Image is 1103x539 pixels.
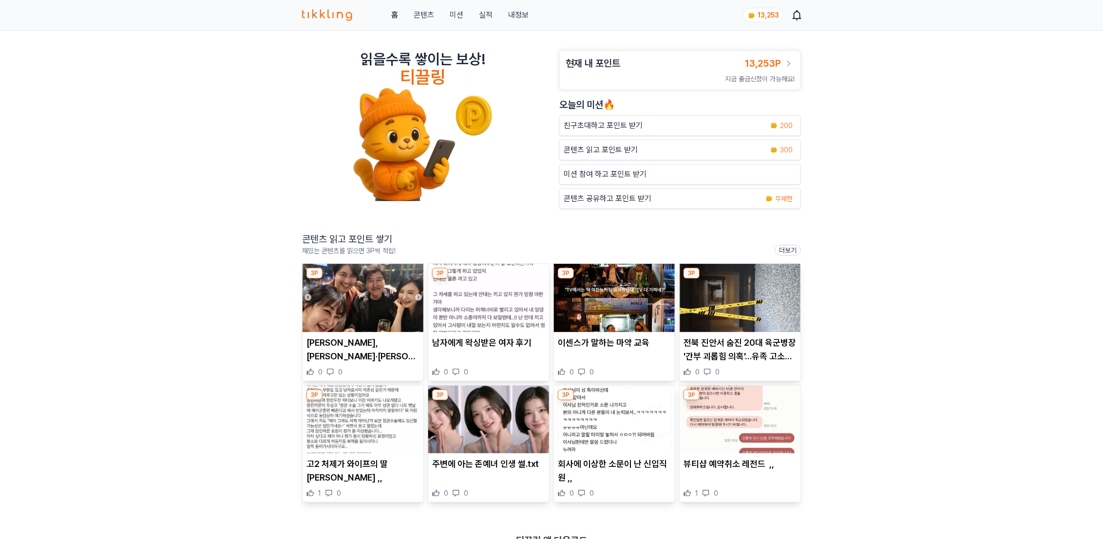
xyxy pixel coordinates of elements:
[508,9,529,21] a: 내정보
[775,194,793,204] span: 무제한
[302,263,424,381] div: 3P 채시라, 정우성·송강호·김혜은과 심야 회동 공개…'영화 보스' 시사회 뒷풀이서 새벽까지 이어진 '특급 친분' [PERSON_NAME], [PERSON_NAME]·[PER...
[680,264,800,332] img: 전북 진안서 숨진 20대 육군병장 '간부 괴롭힘 의혹'…유족 고소장 제출
[780,145,793,155] span: 300
[679,263,801,381] div: 3P 전북 진안서 숨진 20대 육군병장 '간부 괴롭힘 의혹'…유족 고소장 제출 전북 진안서 숨진 20대 육군병장 '간부 괴롭힘 의혹'…유족 고소장 제출 0 0
[450,9,463,21] button: 미션
[684,268,700,279] div: 3P
[479,9,493,21] a: 실적
[684,390,700,400] div: 3P
[684,336,797,363] p: 전북 진안서 숨진 20대 육군병장 '간부 괴롭힘 의혹'…유족 고소장 제출
[765,195,773,203] img: coin
[428,386,549,454] img: 주변에 아는 존예녀 인생 썰.txt
[564,168,647,180] p: 미션 참여 하고 포인트 받기
[553,263,675,381] div: 3P 이센스가 말하는 마약 교육 이센스가 말하는 마약 교육 0 0
[464,488,468,498] span: 0
[428,263,550,381] div: 3P 남자에게 왁싱받은 여자 후기 남자에게 왁싱받은 여자 후기 0 0
[570,488,574,498] span: 0
[353,87,493,201] img: tikkling_character
[695,488,698,498] span: 1
[306,336,419,363] p: [PERSON_NAME], [PERSON_NAME]·[PERSON_NAME]·[PERSON_NAME]과 심야 회동 공개…'영화 보스' 시사회 뒷풀이서 새벽까지 이어진 '특급 친분'
[338,367,342,377] span: 0
[337,488,341,498] span: 0
[558,268,574,279] div: 3P
[306,268,323,279] div: 3P
[558,336,671,350] p: 이센스가 말하는 마약 교육
[570,367,574,377] span: 0
[559,164,801,185] button: 미션 참여 하고 포인트 받기
[464,367,468,377] span: 0
[432,390,448,400] div: 3P
[302,9,352,21] img: 티끌링
[432,268,448,279] div: 3P
[564,144,638,156] p: 콘텐츠 읽고 포인트 받기
[302,232,396,246] h2: 콘텐츠 읽고 포인트 쌓기
[432,457,545,471] p: 주변에 아는 존예녀 인생 썰.txt
[745,57,781,69] span: 13,253P
[725,75,795,83] span: 지금 출금신청이 가능해요!
[680,386,800,454] img: 뷰티샵 예약취소 레전드 ,,
[558,457,671,484] p: 회사에 이상한 소문이 난 신입직원 ,,
[432,336,545,350] p: 남자에게 왁싱받은 여자 후기
[428,385,550,503] div: 3P 주변에 아는 존예녀 인생 썰.txt 주변에 아는 존예녀 인생 썰.txt 0 0
[770,122,778,130] img: coin
[318,488,321,498] span: 1
[770,146,778,154] img: coin
[715,367,720,377] span: 0
[391,9,398,21] a: 홈
[318,367,323,377] span: 0
[684,457,797,471] p: 뷰티샵 예약취소 레전드 ,,
[559,115,801,136] button: 친구초대하고 포인트 받기 coin 200
[303,386,423,454] img: 고2 처제가 와이프의 딸이랍니다 ,,
[554,264,675,332] img: 이센스가 말하는 마약 교육
[590,488,594,498] span: 0
[559,188,801,209] a: 콘텐츠 공유하고 포인트 받기 coin 무제한
[748,12,756,19] img: coin
[361,50,485,68] h2: 읽을수록 쌓이는 보상!
[303,264,423,332] img: 채시라, 정우성·송강호·김혜은과 심야 회동 공개…'영화 보스' 시사회 뒷풀이서 새벽까지 이어진 '특급 친분'
[564,120,643,131] p: 친구초대하고 포인트 받기
[695,367,700,377] span: 0
[302,385,424,503] div: 3P 고2 처제가 와이프의 딸이랍니다 ,, 고2 처제가 와이프의 딸[PERSON_NAME] ,, 1 0
[714,488,718,498] span: 0
[444,367,448,377] span: 0
[566,56,620,70] h3: 현재 내 포인트
[745,56,795,70] a: 13,253P
[302,246,396,256] p: 재밌는 콘텐츠를 읽으면 3P씩 적립!
[559,140,801,160] a: 콘텐츠 읽고 포인트 받기 coin 300
[553,385,675,503] div: 3P 회사에 이상한 소문이 난 신입직원 ,, 회사에 이상한 소문이 난 신입직원 ,, 0 0
[559,98,801,112] h2: 오늘의 미션🔥
[780,121,793,130] span: 200
[758,11,779,19] span: 13,253
[306,457,419,484] p: 고2 처제가 와이프의 딸[PERSON_NAME] ,,
[428,264,549,332] img: 남자에게 왁싱받은 여자 후기
[679,385,801,503] div: 3P 뷰티샵 예약취소 레전드 ,, 뷰티샵 예약취소 레전드 ,, 1 0
[400,68,446,87] h4: 티끌링
[444,488,448,498] span: 0
[306,390,323,400] div: 3P
[414,9,434,21] a: 콘텐츠
[775,245,801,256] a: 더보기
[743,8,781,22] a: coin 13,253
[558,390,574,400] div: 3P
[554,386,675,454] img: 회사에 이상한 소문이 난 신입직원 ,,
[590,367,594,377] span: 0
[564,193,651,204] p: 콘텐츠 공유하고 포인트 받기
